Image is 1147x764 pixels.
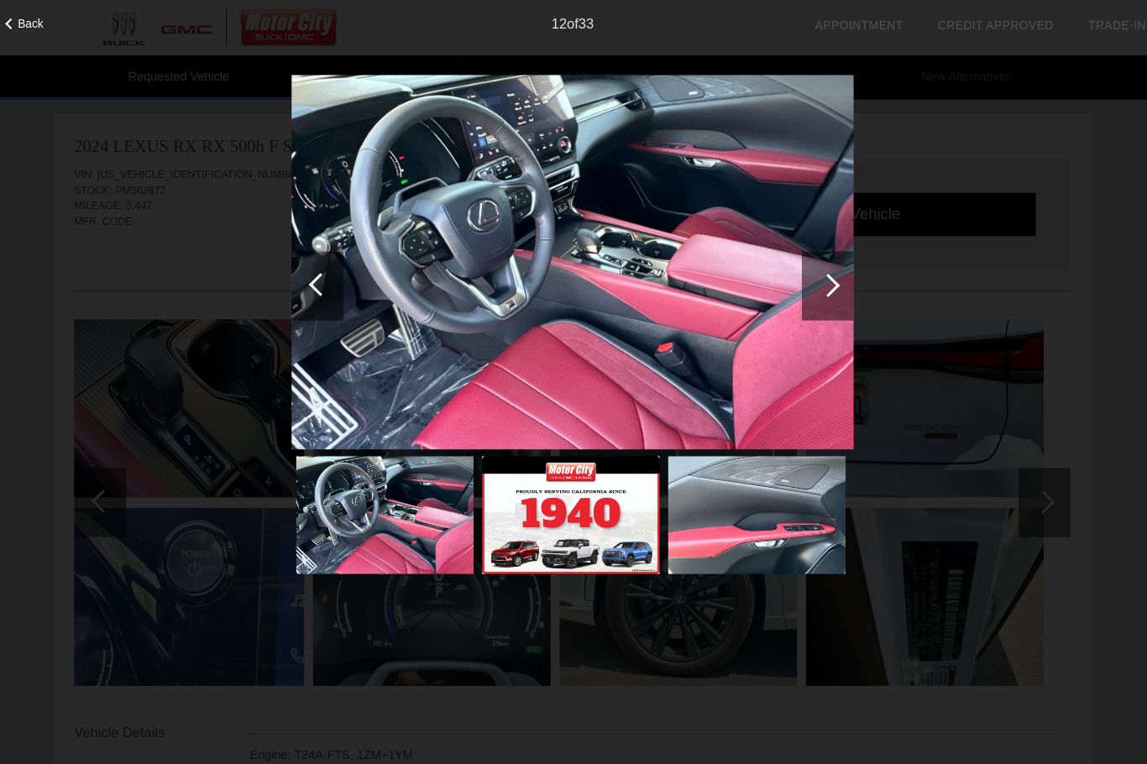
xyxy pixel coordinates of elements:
[666,442,838,557] img: 37992ff124b1438f06a29e96e553af6dx.jpg
[35,17,60,29] span: Back
[1074,18,1130,31] a: Trade-In
[553,16,568,30] span: 12
[809,18,894,31] a: Appointment
[305,442,477,557] img: ddb2a2918caeeb4de681663f21ee2cedx.jpg
[579,16,594,30] span: 33
[301,72,846,436] img: ddb2a2918caeeb4de681663f21ee2cedx.jpg
[928,18,1040,31] a: Credit Approved
[485,442,657,557] img: 4ce417d758b8b82e82919f8a64ed929cx.jpg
